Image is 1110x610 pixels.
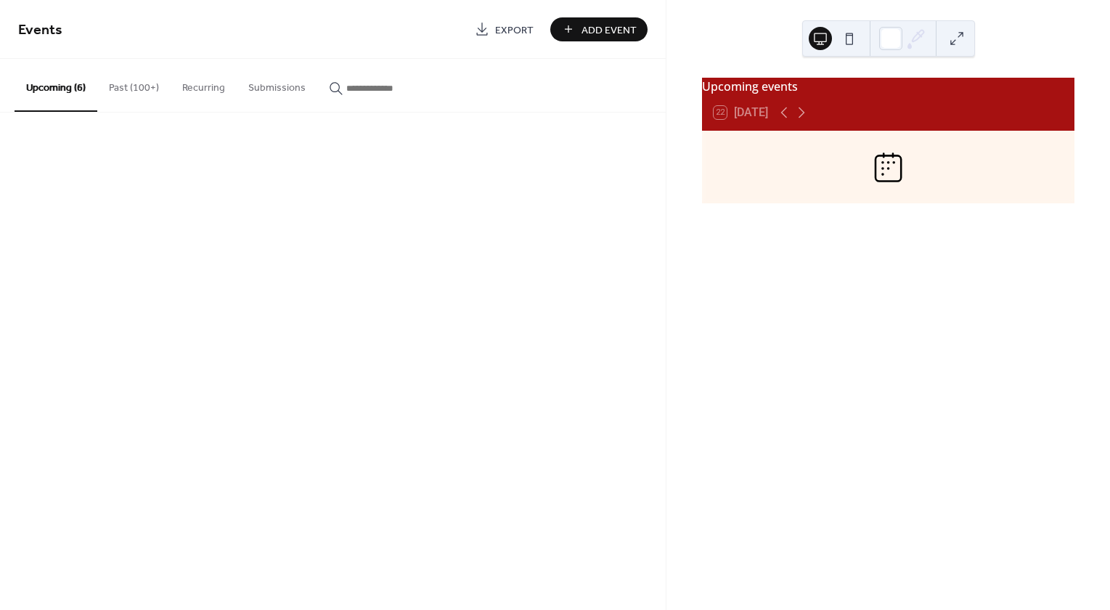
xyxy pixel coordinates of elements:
[15,59,97,112] button: Upcoming (6)
[97,59,171,110] button: Past (100+)
[237,59,317,110] button: Submissions
[464,17,544,41] a: Export
[495,23,534,38] span: Export
[550,17,648,41] button: Add Event
[702,78,1074,95] div: Upcoming events
[18,16,62,44] span: Events
[171,59,237,110] button: Recurring
[581,23,637,38] span: Add Event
